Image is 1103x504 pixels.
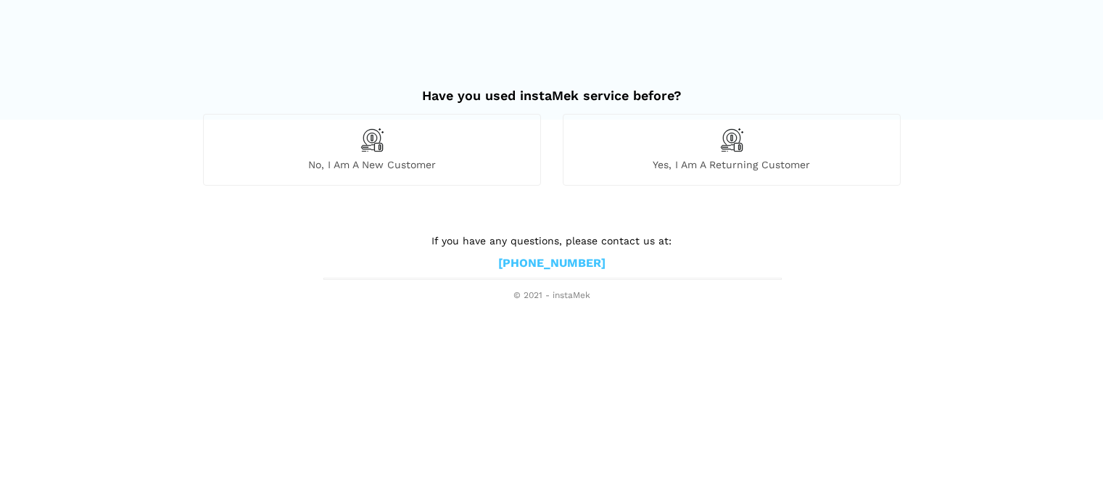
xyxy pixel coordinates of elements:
[563,158,900,171] span: Yes, I am a returning customer
[204,158,540,171] span: No, I am a new customer
[323,290,780,302] span: © 2021 - instaMek
[498,256,606,271] a: [PHONE_NUMBER]
[323,233,780,249] p: If you have any questions, please contact us at:
[203,73,901,104] h2: Have you used instaMek service before?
